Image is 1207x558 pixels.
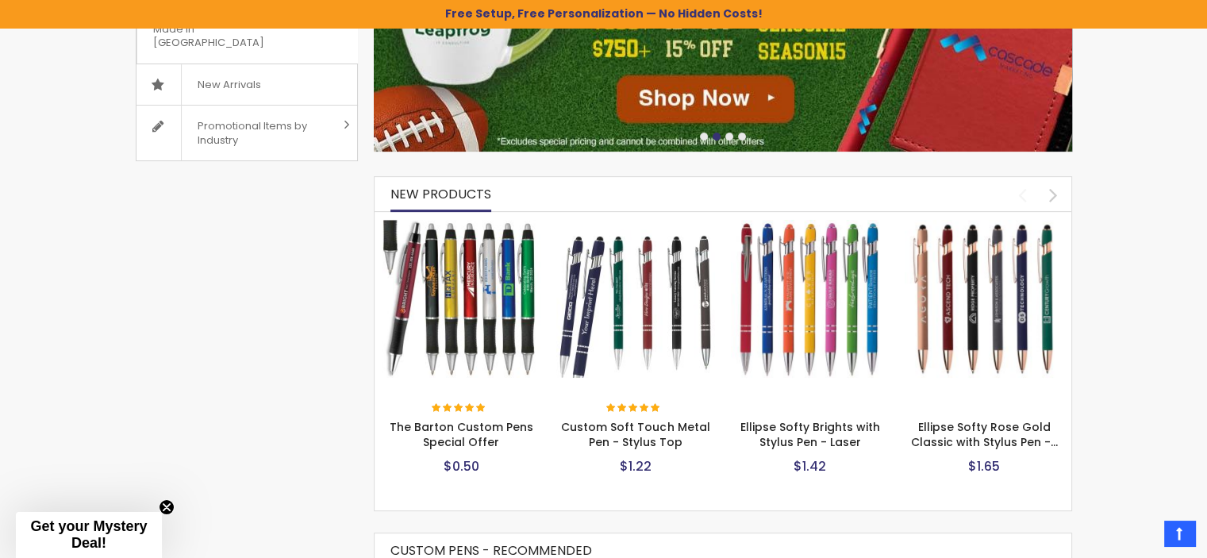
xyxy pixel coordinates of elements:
img: Ellipse Softy Brights with Stylus Pen - Laser [731,220,890,379]
div: 100% [432,403,487,414]
button: Close teaser [159,499,175,515]
span: New Arrivals [181,64,277,106]
span: Promotional Items by Industry [181,106,338,160]
span: $0.50 [444,457,479,475]
a: Ellipse Softy Brights with Stylus Pen - Laser [740,419,879,450]
a: Ellipse Softy Brights with Stylus Pen - Laser [731,219,890,233]
div: next [1040,181,1067,209]
a: New Arrivals [136,64,357,106]
div: Get your Mystery Deal!Close teaser [16,512,162,558]
a: Custom Soft Touch Metal Pen - Stylus Top [556,219,715,233]
span: Made in [GEOGRAPHIC_DATA] [136,9,317,63]
span: Get your Mystery Deal! [30,518,147,551]
span: $1.42 [794,457,826,475]
img: Custom Soft Touch Metal Pen - Stylus Top [556,220,715,379]
a: The Barton Custom Pens Special Offer [382,219,541,233]
span: $1.22 [620,457,652,475]
a: Ellipse Softy Rose Gold Classic with Stylus Pen -… [911,419,1058,450]
div: 100% [606,403,662,414]
a: Promotional Items by Industry [136,106,357,160]
a: Ellipse Softy Rose Gold Classic with Stylus Pen - Silver Laser [905,219,1063,233]
a: Custom Soft Touch Metal Pen - Stylus Top [561,419,709,450]
img: The Barton Custom Pens Special Offer [382,220,541,379]
img: Ellipse Softy Rose Gold Classic with Stylus Pen - Silver Laser [905,220,1063,379]
span: New Products [390,185,491,203]
div: prev [1009,181,1036,209]
a: The Barton Custom Pens Special Offer [390,419,533,450]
